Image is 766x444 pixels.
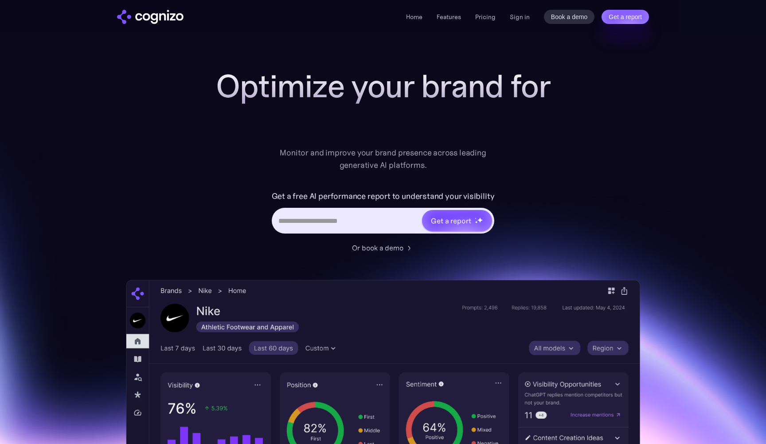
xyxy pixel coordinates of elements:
a: home [117,10,184,24]
img: star [477,217,483,223]
a: Get a report [602,10,649,24]
a: Features [437,13,461,21]
div: Get a report [431,215,471,226]
a: Pricing [475,13,496,21]
a: Get a reportstarstarstar [421,209,493,232]
img: star [475,221,478,224]
img: cognizo logo [117,10,184,24]
a: Or book a demo [352,242,414,253]
div: Or book a demo [352,242,403,253]
a: Sign in [510,12,530,22]
a: Book a demo [544,10,595,24]
h1: Optimize your brand for [206,68,560,104]
a: Home [406,13,422,21]
form: Hero URL Input Form [272,189,495,238]
label: Get a free AI performance report to understand your visibility [272,189,495,203]
div: Monitor and improve your brand presence across leading generative AI platforms. [274,147,492,171]
img: star [475,218,476,219]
